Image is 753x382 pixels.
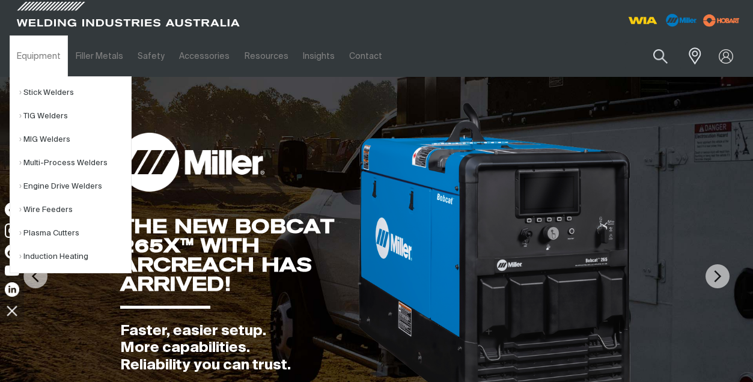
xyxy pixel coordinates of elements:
[342,35,389,77] a: Contact
[700,11,743,29] img: miller
[19,151,131,175] a: Multi-Process Welders
[19,175,131,198] a: Engine Drive Welders
[19,222,131,245] a: Plasma Cutters
[5,282,19,297] img: LinkedIn
[23,264,47,288] img: PrevArrow
[10,76,132,273] ul: Equipment Submenu
[19,198,131,222] a: Wire Feeders
[5,244,19,259] img: TikTok
[19,81,131,105] a: Stick Welders
[640,42,681,70] button: Search products
[10,35,68,77] a: Equipment
[19,128,131,151] a: MIG Welders
[237,35,296,77] a: Resources
[5,223,19,238] img: Instagram
[130,35,172,77] a: Safety
[68,35,130,77] a: Filler Metals
[706,264,730,288] img: NextArrow
[19,105,131,128] a: TIG Welders
[2,300,22,321] img: hide socials
[296,35,342,77] a: Insights
[172,35,237,77] a: Accessories
[19,245,131,268] a: Induction Heating
[120,323,356,374] div: Faster, easier setup. More capabilities. Reliability you can trust.
[120,217,356,294] div: THE NEW BOBCAT 265X™ WITH ARCREACH HAS ARRIVED!
[5,265,19,276] img: YouTube
[10,35,560,77] nav: Main
[625,42,681,70] input: Product name or item number...
[5,202,19,217] img: Facebook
